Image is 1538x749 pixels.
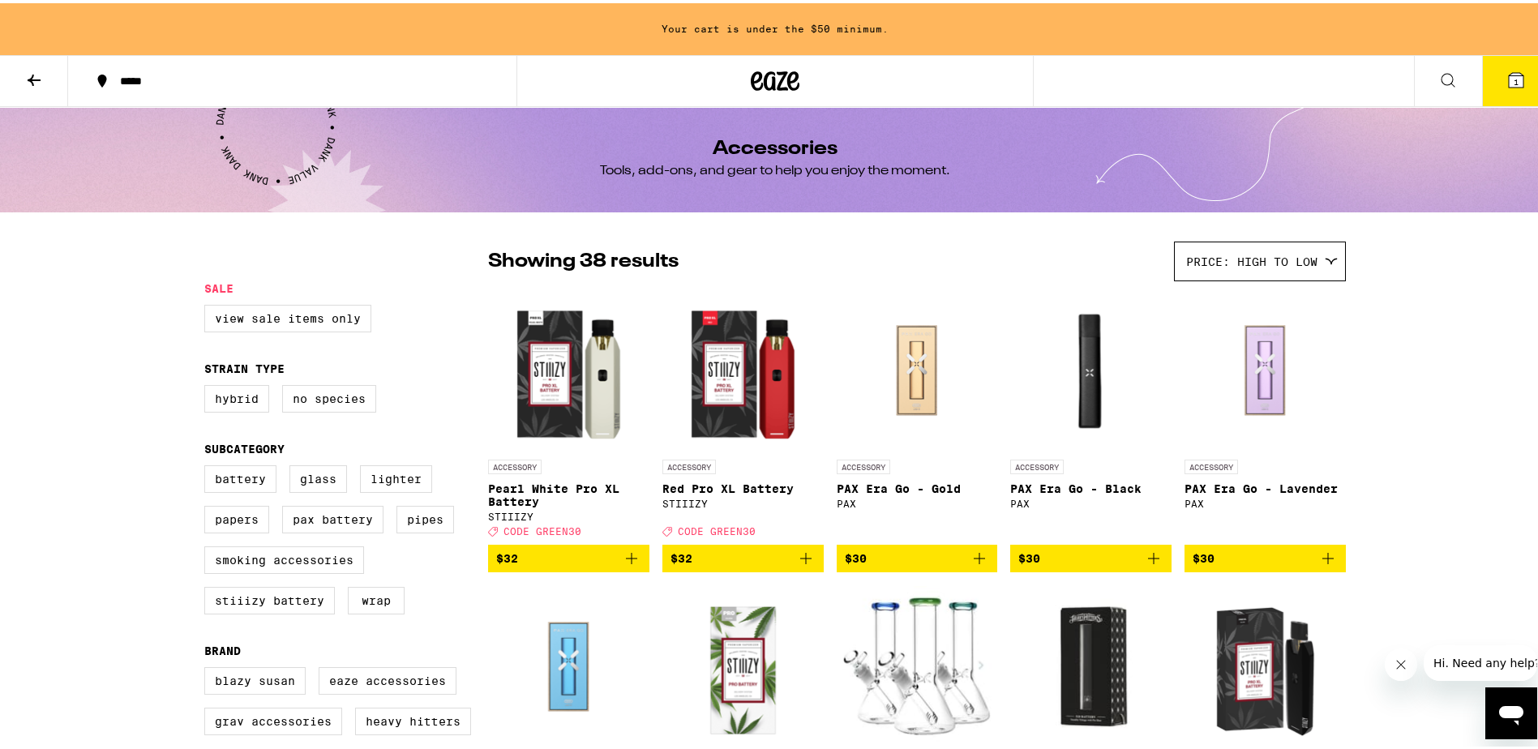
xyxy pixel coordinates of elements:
[1010,456,1064,471] p: ACCESSORY
[670,549,692,562] span: $32
[1385,645,1417,678] iframe: Close message
[1018,549,1040,562] span: $30
[348,584,405,611] label: Wrap
[282,382,376,409] label: No Species
[713,136,838,156] h1: Accessories
[204,279,233,292] legend: Sale
[1185,479,1346,492] p: PAX Era Go - Lavender
[678,523,756,533] span: CODE GREEN30
[204,503,269,530] label: Papers
[319,664,456,691] label: Eaze Accessories
[204,704,342,732] label: GRAV Accessories
[396,503,454,530] label: Pipes
[1010,479,1172,492] p: PAX Era Go - Black
[845,549,867,562] span: $30
[662,541,824,569] button: Add to bag
[1010,582,1172,744] img: Heavy Hitters - 510 Black Variable Voltage Battery & Charger
[662,286,824,541] a: Open page for Red Pro XL Battery from STIIIZY
[837,456,890,471] p: ACCESSORY
[837,582,998,744] img: Eaze Accessories - 8" Mini Beaker Colorful Rim Bong/Rig - Tier 2
[204,462,276,490] label: Battery
[662,286,824,448] img: STIIIZY - Red Pro XL Battery
[10,11,117,24] span: Hi. Need any help?
[1185,456,1238,471] p: ACCESSORY
[488,286,649,448] img: STIIIZY - Pearl White Pro XL Battery
[1193,549,1215,562] span: $30
[360,462,432,490] label: Lighter
[662,479,824,492] p: Red Pro XL Battery
[837,541,998,569] button: Add to bag
[662,495,824,506] div: STIIIZY
[488,582,649,744] img: PAX - PAX Era Go - Sky
[837,479,998,492] p: PAX Era Go - Gold
[204,359,285,372] legend: Strain Type
[204,543,364,571] label: Smoking Accessories
[488,541,649,569] button: Add to bag
[1185,582,1346,744] img: STIIIZY - STIIIZY Black Pro XL Battery
[1186,252,1317,265] span: Price: High to Low
[488,479,649,505] p: Pearl White Pro XL Battery
[488,508,649,519] div: STIIIZY
[1424,642,1537,678] iframe: Message from company
[1185,541,1346,569] button: Add to bag
[503,523,581,533] span: CODE GREEN30
[1010,286,1172,448] img: PAX - PAX Era Go - Black
[837,495,998,506] div: PAX
[488,286,649,541] a: Open page for Pearl White Pro XL Battery from STIIIZY
[204,584,335,611] label: STIIIZY Battery
[289,462,347,490] label: Glass
[1010,541,1172,569] button: Add to bag
[600,159,950,177] div: Tools, add-ons, and gear to help you enjoy the moment.
[837,286,998,448] img: PAX - PAX Era Go - Gold
[662,456,716,471] p: ACCESSORY
[488,456,542,471] p: ACCESSORY
[662,582,824,744] img: STIIIZY - Silver Pro Battery
[837,286,998,541] a: Open page for PAX Era Go - Gold from PAX
[496,549,518,562] span: $32
[1010,286,1172,541] a: Open page for PAX Era Go - Black from PAX
[1185,495,1346,506] div: PAX
[204,664,306,691] label: Blazy Susan
[1185,286,1346,541] a: Open page for PAX Era Go - Lavender from PAX
[1010,495,1172,506] div: PAX
[1185,286,1346,448] img: PAX - PAX Era Go - Lavender
[204,382,269,409] label: Hybrid
[488,245,679,272] p: Showing 38 results
[204,439,285,452] legend: Subcategory
[204,641,241,654] legend: Brand
[1514,74,1519,83] span: 1
[1485,684,1537,736] iframe: Button to launch messaging window
[355,704,471,732] label: Heavy Hitters
[282,503,383,530] label: PAX Battery
[204,302,371,329] label: View Sale Items Only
